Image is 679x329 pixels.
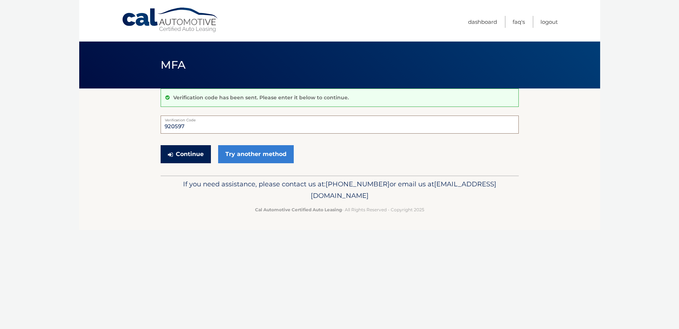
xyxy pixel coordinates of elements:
[468,16,497,28] a: Dashboard
[173,94,349,101] p: Verification code has been sent. Please enter it below to continue.
[161,116,519,121] label: Verification Code
[540,16,558,28] a: Logout
[311,180,496,200] span: [EMAIL_ADDRESS][DOMAIN_NAME]
[218,145,294,163] a: Try another method
[513,16,525,28] a: FAQ's
[161,58,186,72] span: MFA
[165,206,514,213] p: - All Rights Reserved - Copyright 2025
[255,207,342,212] strong: Cal Automotive Certified Auto Leasing
[326,180,390,188] span: [PHONE_NUMBER]
[161,116,519,134] input: Verification Code
[161,145,211,163] button: Continue
[165,178,514,202] p: If you need assistance, please contact us at: or email us at
[122,7,219,33] a: Cal Automotive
